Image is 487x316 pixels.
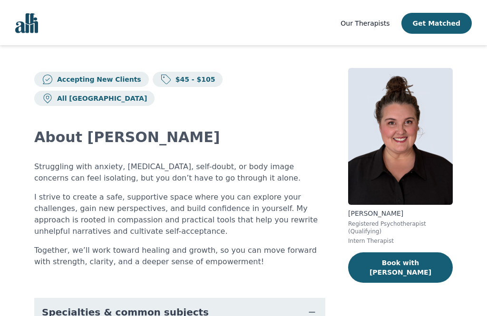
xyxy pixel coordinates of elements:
a: Our Therapists [341,16,390,28]
p: Together, we’ll work toward healing and growth, so you can move forward with strength, clarity, a... [34,243,325,266]
span: Our Therapists [341,18,390,26]
button: Book with [PERSON_NAME] [348,251,453,281]
p: Registered Psychotherapist (Qualifying) [348,219,453,234]
p: I strive to create a safe, supportive space where you can explore your challenges, gain new persp... [34,190,325,236]
p: All [GEOGRAPHIC_DATA] [53,92,147,102]
p: $45 - $105 [172,73,215,83]
h2: About [PERSON_NAME] [34,127,325,144]
p: [PERSON_NAME] [348,207,453,217]
p: Struggling with anxiety, [MEDICAL_DATA], self-doubt, or body image concerns can feel isolating, b... [34,160,325,182]
img: Janelle_Rushton [348,67,453,203]
img: alli logo [15,12,38,32]
button: Get Matched [401,11,472,32]
p: Intern Therapist [348,236,453,243]
p: Accepting New Clients [53,73,141,83]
